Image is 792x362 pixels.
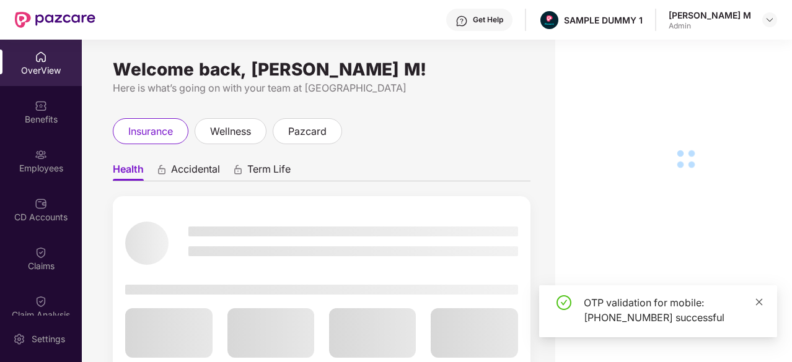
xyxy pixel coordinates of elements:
[15,12,95,28] img: New Pazcare Logo
[210,124,251,139] span: wellness
[557,295,571,310] span: check-circle
[564,14,643,26] div: SAMPLE DUMMY 1
[13,333,25,345] img: svg+xml;base64,PHN2ZyBpZD0iU2V0dGluZy0yMHgyMCIgeG1sbnM9Imh0dHA6Ly93d3cudzMub3JnLzIwMDAvc3ZnIiB3aW...
[765,15,775,25] img: svg+xml;base64,PHN2ZyBpZD0iRHJvcGRvd24tMzJ4MzIiIHhtbG5zPSJodHRwOi8vd3d3LnczLm9yZy8yMDAwL3N2ZyIgd2...
[113,64,530,74] div: Welcome back, [PERSON_NAME] M!
[171,163,220,181] span: Accidental
[35,197,47,210] img: svg+xml;base64,PHN2ZyBpZD0iQ0RfQWNjb3VudHMiIGRhdGEtbmFtZT0iQ0QgQWNjb3VudHMiIHhtbG5zPSJodHRwOi8vd3...
[35,100,47,112] img: svg+xml;base64,PHN2ZyBpZD0iQmVuZWZpdHMiIHhtbG5zPSJodHRwOi8vd3d3LnczLm9yZy8yMDAwL3N2ZyIgd2lkdGg9Ij...
[128,124,173,139] span: insurance
[288,124,327,139] span: pazcard
[35,246,47,259] img: svg+xml;base64,PHN2ZyBpZD0iQ2xhaW0iIHhtbG5zPSJodHRwOi8vd3d3LnczLm9yZy8yMDAwL3N2ZyIgd2lkdGg9IjIwIi...
[35,51,47,63] img: svg+xml;base64,PHN2ZyBpZD0iSG9tZSIgeG1sbnM9Imh0dHA6Ly93d3cudzMub3JnLzIwMDAvc3ZnIiB3aWR0aD0iMjAiIG...
[755,298,763,306] span: close
[113,163,144,181] span: Health
[28,333,69,345] div: Settings
[669,9,751,21] div: [PERSON_NAME] M
[35,295,47,308] img: svg+xml;base64,PHN2ZyBpZD0iQ2xhaW0iIHhtbG5zPSJodHRwOi8vd3d3LnczLm9yZy8yMDAwL3N2ZyIgd2lkdGg9IjIwIi...
[455,15,468,27] img: svg+xml;base64,PHN2ZyBpZD0iSGVscC0zMngzMiIgeG1sbnM9Imh0dHA6Ly93d3cudzMub3JnLzIwMDAvc3ZnIiB3aWR0aD...
[473,15,503,25] div: Get Help
[247,163,291,181] span: Term Life
[540,11,558,29] img: Pazcare_Alternative_logo-01-01.png
[35,149,47,161] img: svg+xml;base64,PHN2ZyBpZD0iRW1wbG95ZWVzIiB4bWxucz0iaHR0cDovL3d3dy53My5vcmcvMjAwMC9zdmciIHdpZHRoPS...
[584,295,762,325] div: OTP validation for mobile: [PHONE_NUMBER] successful
[669,21,751,31] div: Admin
[113,80,530,96] div: Here is what’s going on with your team at [GEOGRAPHIC_DATA]
[232,164,244,175] div: animation
[156,164,167,175] div: animation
